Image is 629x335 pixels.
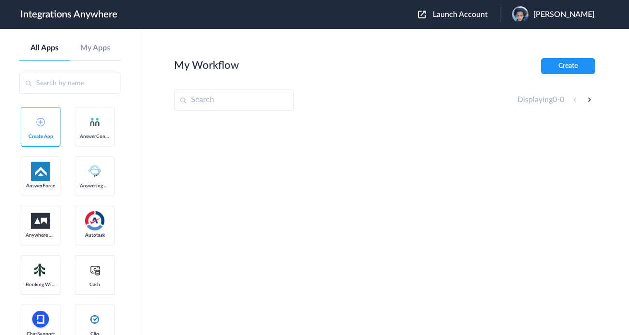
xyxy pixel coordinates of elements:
[70,44,121,53] a: My Apps
[553,96,557,104] span: 0
[80,232,110,238] span: Autotask
[533,10,595,19] span: [PERSON_NAME]
[19,73,120,94] input: Search by name
[20,9,117,20] h1: Integrations Anywhere
[80,183,110,189] span: Answering Service
[36,118,45,126] img: add-icon.svg
[174,59,239,72] h2: My Workflow
[19,44,70,53] a: All Apps
[26,183,56,189] span: AnswerForce
[26,282,56,288] span: Booking Widget
[26,232,56,238] span: Anywhere Works
[31,213,50,229] img: aww.png
[541,58,595,74] button: Create
[89,264,101,276] img: cash-logo.svg
[89,314,101,325] img: clio-logo.svg
[89,116,101,128] img: answerconnect-logo.svg
[26,134,56,139] span: Create App
[517,95,564,105] h4: Displaying -
[512,6,528,23] img: img-0625.jpg
[31,261,50,279] img: Setmore_Logo.svg
[418,10,500,19] button: Launch Account
[433,11,488,18] span: Launch Account
[174,90,294,111] input: Search
[85,211,104,230] img: autotask.png
[80,134,110,139] span: AnswerConnect
[31,162,50,181] img: af-app-logo.svg
[80,282,110,288] span: Cash
[418,11,426,18] img: launch-acct-icon.svg
[560,96,564,104] span: 0
[31,310,50,329] img: chatsupport-icon.svg
[85,162,104,181] img: Answering_service.png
